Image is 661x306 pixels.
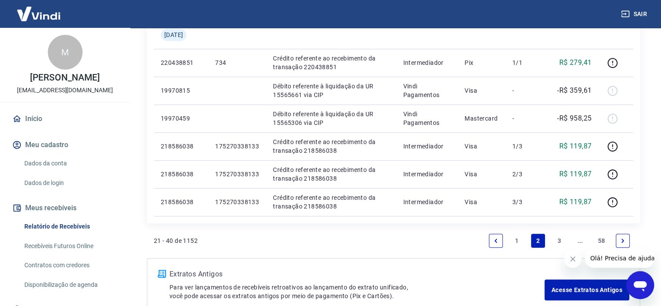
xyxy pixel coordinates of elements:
a: Page 58 [595,234,609,248]
p: Mastercard [465,114,498,123]
p: Intermediador [403,142,451,151]
p: Crédito referente ao recebimento da transação 218586038 [273,165,389,183]
p: 734 [215,58,259,67]
p: 21 - 40 de 1152 [154,236,198,245]
p: - [512,86,538,95]
button: Sair [619,6,651,22]
p: 1/1 [512,58,538,67]
p: Visa [465,198,498,206]
p: R$ 119,87 [559,197,592,207]
p: 218586038 [161,142,201,151]
iframe: Botão para abrir a janela de mensagens [626,271,654,299]
p: Crédito referente ao recebimento da transação 218586038 [273,138,389,155]
p: - [512,114,538,123]
a: Page 2 is your current page [531,234,545,248]
p: -R$ 958,25 [557,113,591,124]
p: Extratos Antigos [169,269,545,279]
p: -R$ 359,61 [557,85,591,96]
p: 218586038 [161,198,201,206]
p: Intermediador [403,58,451,67]
ul: Pagination [485,230,633,251]
button: Meu cadastro [10,135,120,155]
a: Recebíveis Futuros Online [21,237,120,255]
a: Dados da conta [21,155,120,172]
a: Disponibilização de agenda [21,276,120,294]
p: R$ 119,87 [559,141,592,151]
div: M [48,35,83,70]
p: 175270338133 [215,170,259,178]
p: 175270338133 [215,142,259,151]
iframe: Mensagem da empresa [585,249,654,268]
p: R$ 279,41 [559,57,592,68]
iframe: Fechar mensagem [564,250,581,268]
a: Page 1 [510,234,524,248]
a: Início [10,109,120,128]
p: Intermediador [403,198,451,206]
button: Meus recebíveis [10,198,120,218]
p: Pix [465,58,498,67]
p: R$ 119,87 [559,169,592,179]
p: Visa [465,142,498,151]
img: ícone [158,270,166,278]
p: Vindi Pagamentos [403,110,451,127]
p: Crédito referente ao recebimento da transação 220438851 [273,54,389,71]
p: [EMAIL_ADDRESS][DOMAIN_NAME] [17,86,113,95]
p: 3/3 [512,198,538,206]
a: Next page [616,234,630,248]
p: 2/3 [512,170,538,178]
p: 220438851 [161,58,201,67]
span: Olá! Precisa de ajuda? [5,6,73,13]
p: 1/3 [512,142,538,151]
a: Dados de login [21,174,120,192]
p: Visa [465,86,498,95]
p: 175270338133 [215,198,259,206]
img: Vindi [10,0,67,27]
p: Crédito referente ao recebimento da transação 218586038 [273,193,389,211]
p: [PERSON_NAME] [30,73,100,82]
a: Contratos com credores [21,256,120,274]
p: Vindi Pagamentos [403,82,451,99]
a: Jump forward [573,234,587,248]
p: 218586038 [161,170,201,178]
a: Previous page [489,234,503,248]
p: Débito referente à liquidação da UR 15565306 via CIP [273,110,389,127]
p: Visa [465,170,498,178]
p: Débito referente à liquidação da UR 15565661 via CIP [273,82,389,99]
p: Intermediador [403,170,451,178]
a: Relatório de Recebíveis [21,218,120,235]
p: Para ver lançamentos de recebíveis retroativos ao lançamento do extrato unificado, você pode aces... [169,283,545,300]
p: 19970459 [161,114,201,123]
span: [DATE] [164,30,183,39]
a: Page 3 [552,234,566,248]
a: Acesse Extratos Antigos [545,279,629,300]
p: 19970815 [161,86,201,95]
